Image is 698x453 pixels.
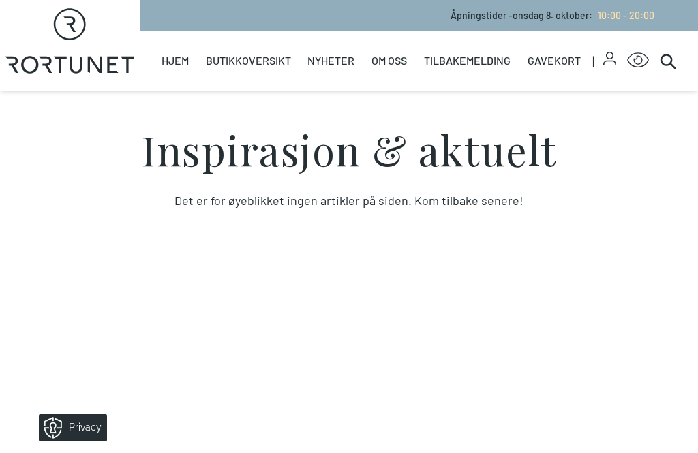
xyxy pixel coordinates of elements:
[424,31,511,91] a: Tilbakemelding
[627,50,649,72] button: Open Accessibility Menu
[11,129,687,170] h1: Inspirasjon & aktuelt
[598,10,654,21] span: 10:00 - 20:00
[451,8,654,22] p: Åpningstider - onsdag 8. oktober :
[371,31,407,91] a: Om oss
[11,191,687,210] div: Det er for øyeblikket ingen artikler på siden. Kom tilbake senere!
[592,31,603,91] span: |
[206,31,291,91] a: Butikkoversikt
[14,409,125,446] iframe: Manage Preferences
[162,31,189,91] a: Hjem
[528,31,581,91] a: Gavekort
[592,10,654,21] a: 10:00 - 20:00
[307,31,354,91] a: Nyheter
